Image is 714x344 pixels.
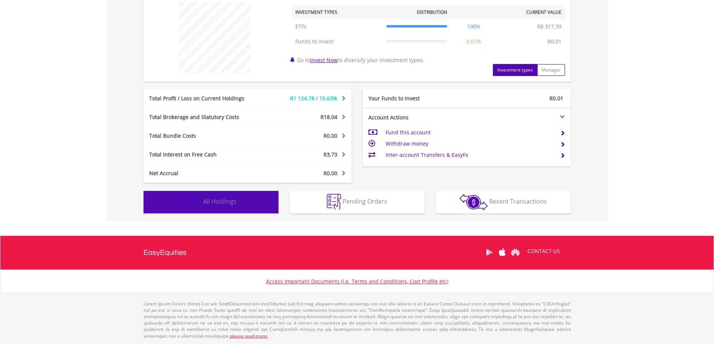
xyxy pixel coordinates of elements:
[343,197,387,206] span: Pending Orders
[144,236,187,270] a: EasyEquities
[144,191,278,213] button: All Holdings
[144,151,265,158] div: Total Interest on Free Cash
[493,64,537,76] button: Investment types
[144,113,265,121] div: Total Brokerage and Statutory Costs
[533,19,565,34] td: R8 317.39
[386,149,554,161] td: Inter-account Transfers & EasyFx
[290,191,425,213] button: Pending Orders
[436,191,571,213] button: Recent Transactions
[266,278,448,285] a: Access Important Documents (i.e. Terms and Conditions, Cost Profile etc)
[537,64,565,76] button: Manager
[417,9,447,15] div: Distribution
[310,57,338,64] a: Invest Now
[497,5,565,19] th: Current Value
[509,241,522,264] a: Huawei
[496,241,509,264] a: Apple
[327,194,341,210] img: pending_instructions-wht.png
[203,197,237,206] span: All Holdings
[363,114,467,121] div: Account Actions
[460,194,488,210] img: transactions-zar-wht.png
[323,132,337,139] span: R0.00
[144,132,265,140] div: Total Bundle Costs
[186,194,202,210] img: holdings-wht.png
[144,95,265,102] div: Total Profit / Loss on Current Holdings
[230,333,268,339] a: please read more:
[544,34,565,49] td: R0.01
[144,301,571,339] p: Lorem Ipsum Dolors (Ame) Con a/e SeddOeiusmod tem InciDiduntut Lab Etd mag aliquaen admin veniamq...
[483,241,496,264] a: Google Play
[292,5,383,19] th: Investment Types
[386,127,554,138] td: Fund this account
[386,138,554,149] td: Withdraw money
[144,170,265,177] div: Net Accrual
[292,34,383,49] td: Funds to Invest
[323,151,337,158] span: R3.73
[292,19,383,34] td: ETFs
[451,19,497,34] td: 100%
[549,95,563,102] span: R0.01
[320,113,337,121] span: R18.04
[363,95,467,102] div: Your Funds to Invest
[522,241,565,262] a: CONTACT US
[323,170,337,177] span: R0.00
[290,95,337,102] span: R1 124.78 / 15.63%
[489,197,547,206] span: Recent Transactions
[451,34,497,49] td: 0.01%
